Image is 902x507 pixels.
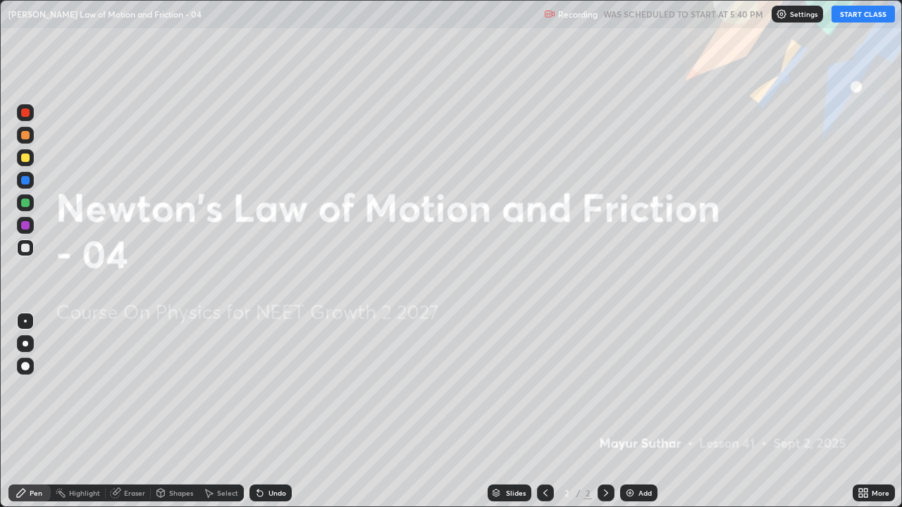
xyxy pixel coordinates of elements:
[506,489,526,496] div: Slides
[69,489,100,496] div: Highlight
[169,489,193,496] div: Shapes
[558,9,598,20] p: Recording
[576,489,581,497] div: /
[544,8,555,20] img: recording.375f2c34.svg
[603,8,763,20] h5: WAS SCHEDULED TO START AT 5:40 PM
[560,489,574,497] div: 2
[872,489,889,496] div: More
[124,489,145,496] div: Eraser
[638,489,652,496] div: Add
[8,8,202,20] p: [PERSON_NAME] Law of Motion and Friction - 04
[776,8,787,20] img: class-settings-icons
[268,489,286,496] div: Undo
[30,489,42,496] div: Pen
[217,489,238,496] div: Select
[583,487,592,499] div: 2
[790,11,817,18] p: Settings
[832,6,895,23] button: START CLASS
[624,487,636,499] img: add-slide-button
